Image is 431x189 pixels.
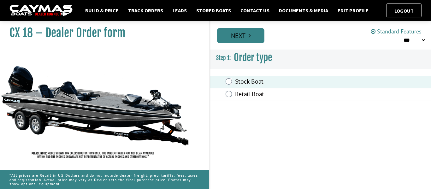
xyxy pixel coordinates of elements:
[9,5,73,16] img: caymas-dealer-connect-2ed40d3bc7270c1d8d7ffb4b79bf05adc795679939227970def78ec6f6c03838.gif
[371,28,422,35] a: Standard Features
[276,6,331,15] a: Documents & Media
[235,78,353,87] label: Stock Boat
[217,28,264,43] a: Next
[169,6,190,15] a: Leads
[237,6,273,15] a: Contact Us
[210,46,431,69] h3: Order type
[82,6,122,15] a: Build & Price
[9,26,193,40] h1: CX 18 – Dealer Order form
[235,90,353,99] label: Retail Boat
[125,6,166,15] a: Track Orders
[334,6,372,15] a: Edit Profile
[9,170,200,189] p: *All prices are Retail in US Dollars and do not include dealer freight, prep, tariffs, fees, taxe...
[391,8,417,14] a: Logout
[193,6,234,15] a: Stored Boats
[215,27,431,43] ul: Pagination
